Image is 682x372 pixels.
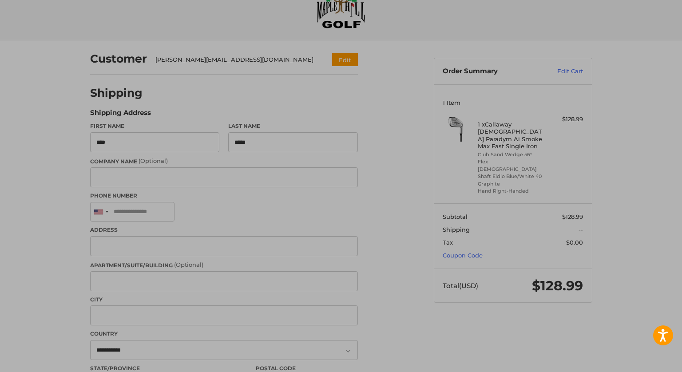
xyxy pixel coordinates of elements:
span: $128.99 [532,277,583,294]
span: -- [579,226,583,233]
a: Edit Cart [538,67,583,76]
h4: 1 x Callaway [DEMOGRAPHIC_DATA] Paradym Ai Smoke Max Fast Single Iron [478,121,546,150]
div: [PERSON_NAME][EMAIL_ADDRESS][DOMAIN_NAME] [155,55,315,64]
div: $128.99 [548,115,583,124]
label: Country [90,330,358,338]
li: Shaft Eldio Blue/White 40 Graphite [478,173,546,187]
span: $0.00 [566,239,583,246]
legend: Shipping Address [90,108,151,122]
span: $128.99 [562,213,583,220]
span: Total (USD) [443,281,478,290]
li: Club Sand Wedge 56° [478,151,546,158]
h3: Order Summary [443,67,538,76]
li: Hand Right-Handed [478,187,546,195]
small: (Optional) [174,261,203,268]
li: Flex [DEMOGRAPHIC_DATA] [478,158,546,173]
label: Apartment/Suite/Building [90,261,358,269]
span: Tax [443,239,453,246]
label: First Name [90,122,220,130]
label: Phone Number [90,192,358,200]
iframe: Google Customer Reviews [609,348,682,372]
label: City [90,296,358,304]
h2: Customer [90,52,147,66]
label: Company Name [90,157,358,166]
h3: 1 Item [443,99,583,106]
small: (Optional) [139,157,168,164]
span: Subtotal [443,213,468,220]
div: United States: +1 [91,202,111,222]
label: Last Name [228,122,358,130]
h2: Shipping [90,86,143,100]
label: Address [90,226,358,234]
button: Edit [332,53,358,66]
a: Coupon Code [443,252,483,259]
span: Shipping [443,226,470,233]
